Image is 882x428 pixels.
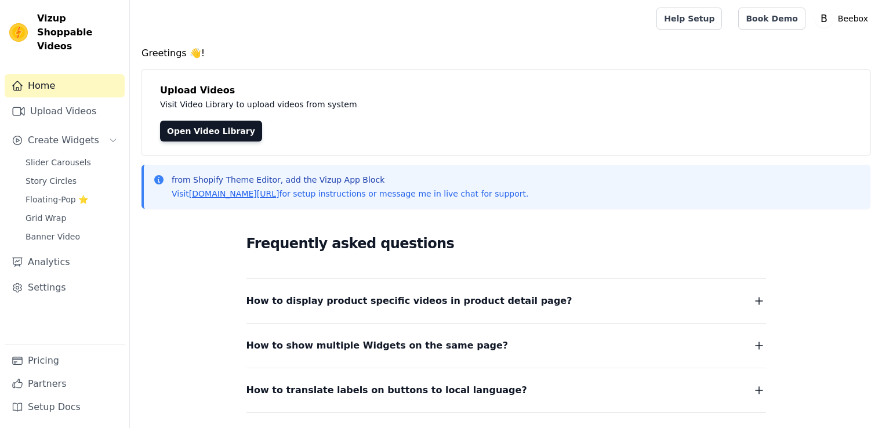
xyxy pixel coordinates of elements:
[141,46,870,60] h4: Greetings 👋!
[19,173,125,189] a: Story Circles
[160,84,852,97] h4: Upload Videos
[26,157,91,168] span: Slider Carousels
[19,228,125,245] a: Banner Video
[19,191,125,208] a: Floating-Pop ⭐
[833,8,873,29] p: Beebox
[246,382,527,398] span: How to translate labels on buttons to local language?
[19,210,125,226] a: Grid Wrap
[5,74,125,97] a: Home
[815,8,873,29] button: B Beebox
[656,8,722,30] a: Help Setup
[5,349,125,372] a: Pricing
[5,129,125,152] button: Create Widgets
[246,293,572,309] span: How to display product specific videos in product detail page?
[26,231,80,242] span: Banner Video
[189,189,280,198] a: [DOMAIN_NAME][URL]
[246,338,766,354] button: How to show multiple Widgets on the same page?
[821,13,827,24] text: B
[26,175,77,187] span: Story Circles
[5,396,125,419] a: Setup Docs
[160,97,680,111] p: Visit Video Library to upload videos from system
[246,382,766,398] button: How to translate labels on buttons to local language?
[5,372,125,396] a: Partners
[19,154,125,171] a: Slider Carousels
[9,23,28,42] img: Vizup
[738,8,805,30] a: Book Demo
[246,232,766,255] h2: Frequently asked questions
[28,133,99,147] span: Create Widgets
[37,12,120,53] span: Vizup Shoppable Videos
[5,276,125,299] a: Settings
[246,338,509,354] span: How to show multiple Widgets on the same page?
[5,251,125,274] a: Analytics
[26,194,88,205] span: Floating-Pop ⭐
[172,188,528,200] p: Visit for setup instructions or message me in live chat for support.
[160,121,262,142] a: Open Video Library
[246,293,766,309] button: How to display product specific videos in product detail page?
[5,100,125,123] a: Upload Videos
[26,212,66,224] span: Grid Wrap
[172,174,528,186] p: from Shopify Theme Editor, add the Vizup App Block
